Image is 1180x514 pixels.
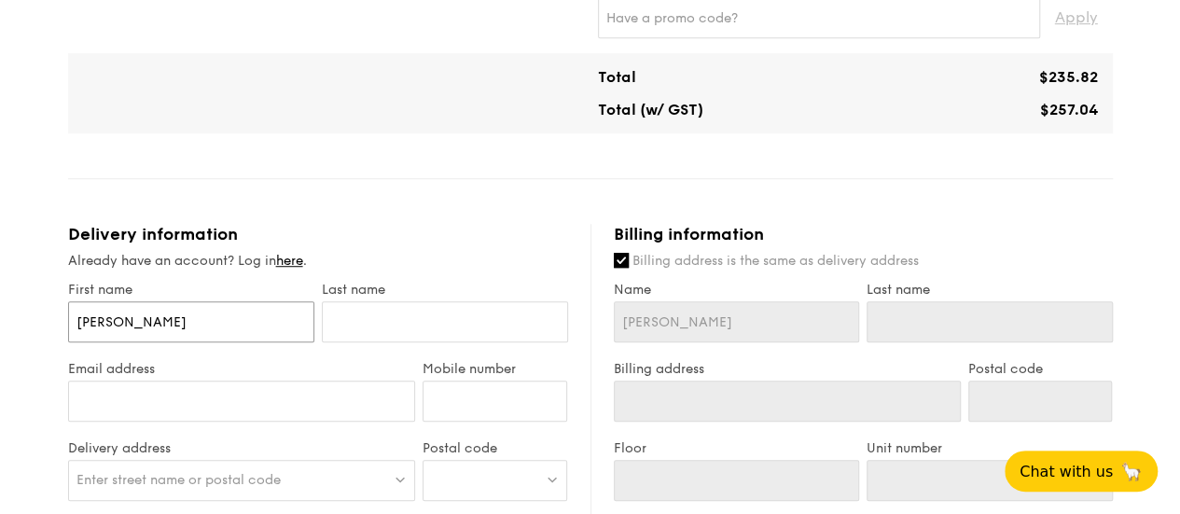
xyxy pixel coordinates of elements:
label: Email address [68,361,416,377]
label: Billing address [614,361,961,377]
span: Delivery information [68,224,238,244]
span: Total [598,68,636,86]
a: here [276,253,303,269]
label: Postal code [423,440,567,456]
label: Last name [867,282,1113,298]
span: $257.04 [1040,101,1098,118]
img: icon-dropdown.fa26e9f9.svg [546,472,559,486]
img: icon-dropdown.fa26e9f9.svg [394,472,407,486]
label: First name [68,282,314,298]
span: Total (w/ GST) [598,101,703,118]
label: Name [614,282,860,298]
label: Last name [322,282,568,298]
span: 🦙 [1120,461,1143,482]
span: Enter street name or postal code [76,472,281,488]
label: Unit number [867,440,1113,456]
label: Floor [614,440,860,456]
label: Delivery address [68,440,416,456]
input: Billing address is the same as delivery address [614,253,629,268]
span: Billing information [614,224,764,244]
label: Mobile number [423,361,567,377]
span: Billing address is the same as delivery address [632,253,919,269]
label: Postal code [968,361,1113,377]
span: $235.82 [1039,68,1098,86]
span: Chat with us [1020,463,1113,480]
div: Already have an account? Log in . [68,252,568,271]
button: Chat with us🦙 [1005,451,1158,492]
